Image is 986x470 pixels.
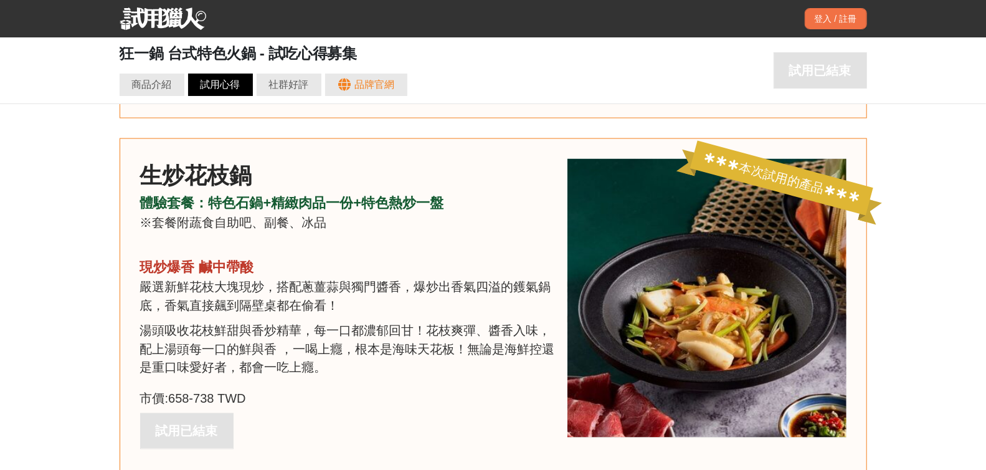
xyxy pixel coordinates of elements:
[140,259,254,275] strong: 現炒爆香 鹹中帶酸
[132,77,172,92] div: 商品介紹
[201,77,240,92] div: 試用心得
[140,390,558,408] div: 市價: 658-738 TWD
[140,321,558,377] p: 湯頭吸收花枝鮮甜與香炒精華，每一口都濃郁回甘！花枝爽彈、醬香入味，配上湯頭每一口的鮮與香 ，一喝上癮，根本是海味天花板！無論是海鮮控還是重口味愛好者，都會一吃上癮。
[325,74,407,96] a: 品牌官網
[140,159,558,193] div: 生炒花枝鍋
[774,52,867,89] button: 試用已結束
[355,77,395,92] div: 品牌官網
[140,195,444,211] strong: 體驗套餐：特色石鍋+精緻肉品一份+特色熱炒一盤
[120,45,357,63] h1: 狂一鍋 台式特色火鍋 - 試吃心得募集
[737,158,826,199] div: 本次試用的產品
[269,77,309,92] div: 社群好評
[140,257,558,315] p: 嚴選新鮮花枝大塊現炒，搭配蔥薑蒜與獨門醬香，爆炒出香氣四溢的鑊氣鍋底，香氣直接飆到隔壁桌都在偷看！
[805,8,867,29] div: 登入 / 註冊
[120,7,207,30] img: 試用獵人
[140,413,234,449] button: 試用已結束
[140,193,558,251] p: ※套餐附蔬食自助吧、副餐、冰品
